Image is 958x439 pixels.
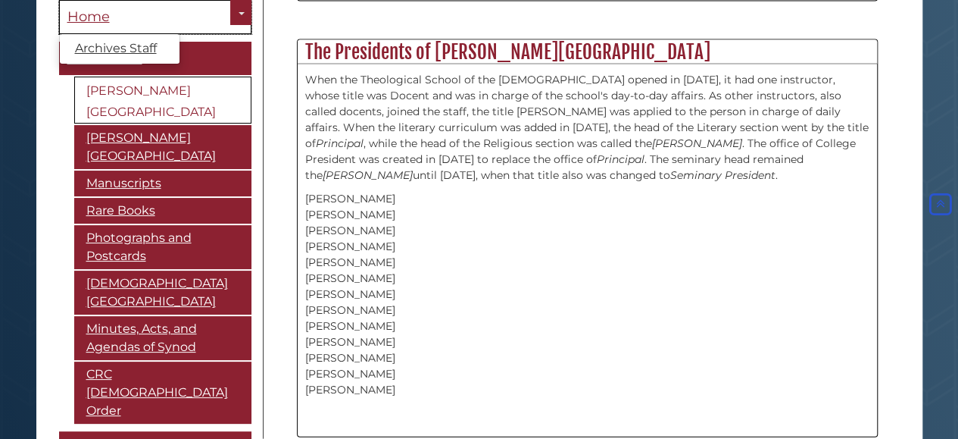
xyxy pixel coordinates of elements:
em: [PERSON_NAME] [323,168,413,182]
em: Seminary President [670,168,775,182]
a: [PERSON_NAME][GEOGRAPHIC_DATA] [74,77,251,124]
span: Home [67,8,110,25]
a: Back to Top [926,198,954,212]
a: Minutes, Acts, and Agendas of Synod [74,316,251,360]
a: [DEMOGRAPHIC_DATA][GEOGRAPHIC_DATA] [74,271,251,315]
em: Principal [597,152,644,166]
em: [PERSON_NAME] [652,136,742,150]
a: Archives Staff [60,38,179,60]
em: Principal [316,136,364,150]
a: Manuscripts [74,171,251,196]
h2: The Presidents of [PERSON_NAME][GEOGRAPHIC_DATA] [298,40,877,64]
a: Rare Books [74,198,251,224]
a: [PERSON_NAME][GEOGRAPHIC_DATA] [74,125,251,169]
a: Photographs and Postcards [74,225,251,269]
a: CRC [DEMOGRAPHIC_DATA] Order [74,362,251,424]
span: Collections [67,50,142,67]
p: [PERSON_NAME] [PERSON_NAME] [PERSON_NAME] [PERSON_NAME] [PERSON_NAME] [PERSON_NAME] [PERSON_NAME]... [305,191,869,398]
p: When the Theological School of the [DEMOGRAPHIC_DATA] opened in [DATE], it had one instructor, wh... [305,72,869,183]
